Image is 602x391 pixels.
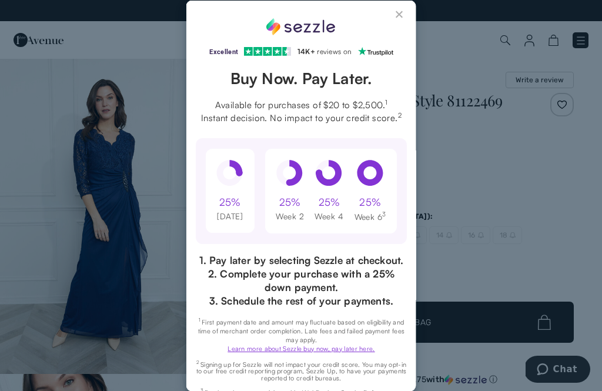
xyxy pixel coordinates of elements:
[317,44,352,58] div: reviews on
[359,195,381,209] div: 25%
[276,159,303,189] div: pie at 50%
[385,98,387,106] sup: 1
[196,68,407,88] header: Buy Now. Pay Later.
[228,344,374,352] a: Learn more about Sezzle buy now, pay later here.
[196,359,200,365] sup: 2
[196,359,407,382] p: Signing up for Sezzle will not impact your credit score. You may opt-in to our free credit report...
[276,210,304,222] div: Week 2
[315,210,343,222] div: Week 4
[28,8,52,19] span: Chat
[266,18,336,35] div: Sezzle
[354,210,386,222] div: Week 6
[279,195,300,209] div: 25%
[217,210,243,222] div: [DATE]
[196,98,407,111] span: Available for purchases of $20 to $2,500.
[315,159,342,189] div: pie at 75%
[209,46,393,55] a: Excellent 14K+ reviews on
[216,159,243,189] div: pie at 25%
[196,266,407,293] p: 2. Complete your purchase with a 25% down payment.
[198,316,201,322] sup: 1
[297,44,315,58] div: 14K+
[196,293,407,307] p: 3. Schedule the rest of your payments.
[318,195,340,209] div: 25%
[196,253,407,266] p: 1. Pay later by selecting Sezzle at checkout.
[356,159,383,189] div: pie at 100%
[382,210,386,218] sup: 3
[393,9,407,24] button: Close Sezzle Modal
[219,195,240,209] div: 25%
[198,318,404,343] span: First payment date and amount may fluctuate based on eligibility and time of merchant order compl...
[397,111,401,119] sup: 2
[209,44,238,58] div: Excellent
[196,111,407,123] span: Instant decision. No impact to your credit score.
